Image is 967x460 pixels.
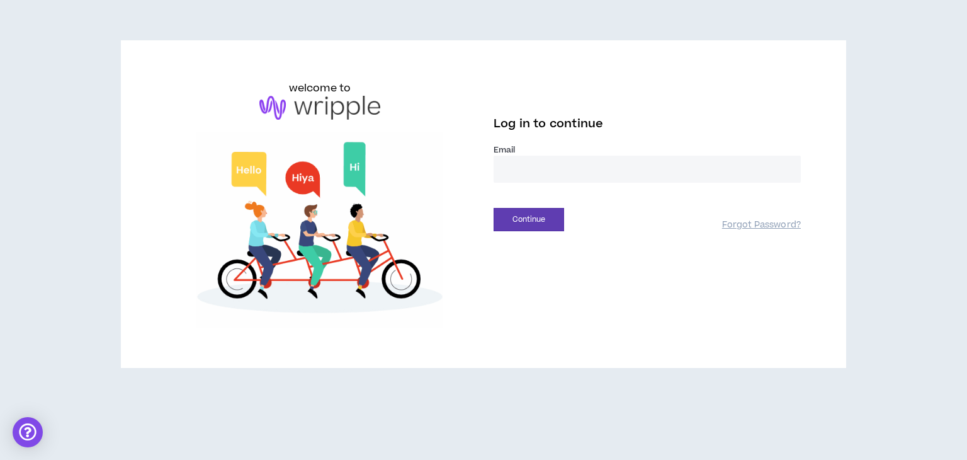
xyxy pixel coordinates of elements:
[166,132,473,328] img: Welcome to Wripple
[13,417,43,447] div: Open Intercom Messenger
[289,81,351,96] h6: welcome to
[494,116,603,132] span: Log in to continue
[494,144,801,156] label: Email
[259,96,380,120] img: logo-brand.png
[722,219,801,231] a: Forgot Password?
[494,208,564,231] button: Continue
